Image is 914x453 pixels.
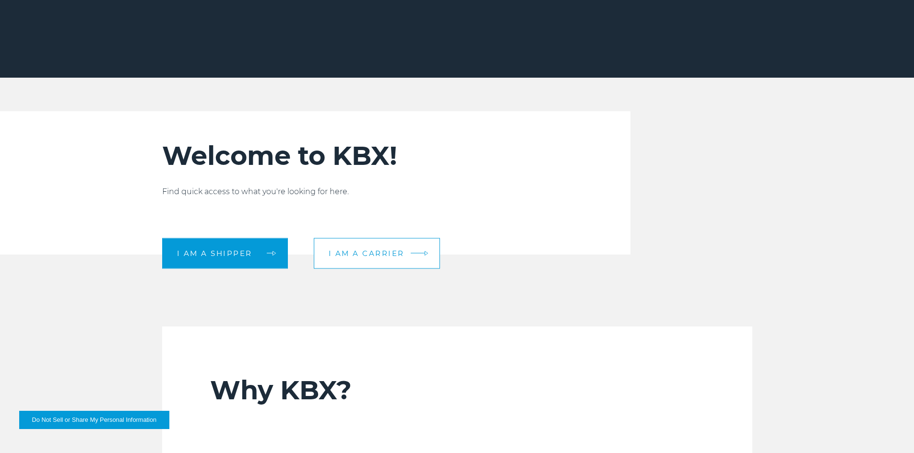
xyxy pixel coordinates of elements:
[162,186,573,197] p: Find quick access to what you're looking for here.
[162,238,288,268] a: I am a shipper arrow arrow
[314,238,440,268] a: I am a carrier arrow arrow
[424,251,428,256] img: arrow
[210,374,704,406] h2: Why KBX?
[329,250,404,257] span: I am a carrier
[162,140,573,172] h2: Welcome to KBX!
[19,411,169,429] button: Do Not Sell or Share My Personal Information
[177,250,252,257] span: I am a shipper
